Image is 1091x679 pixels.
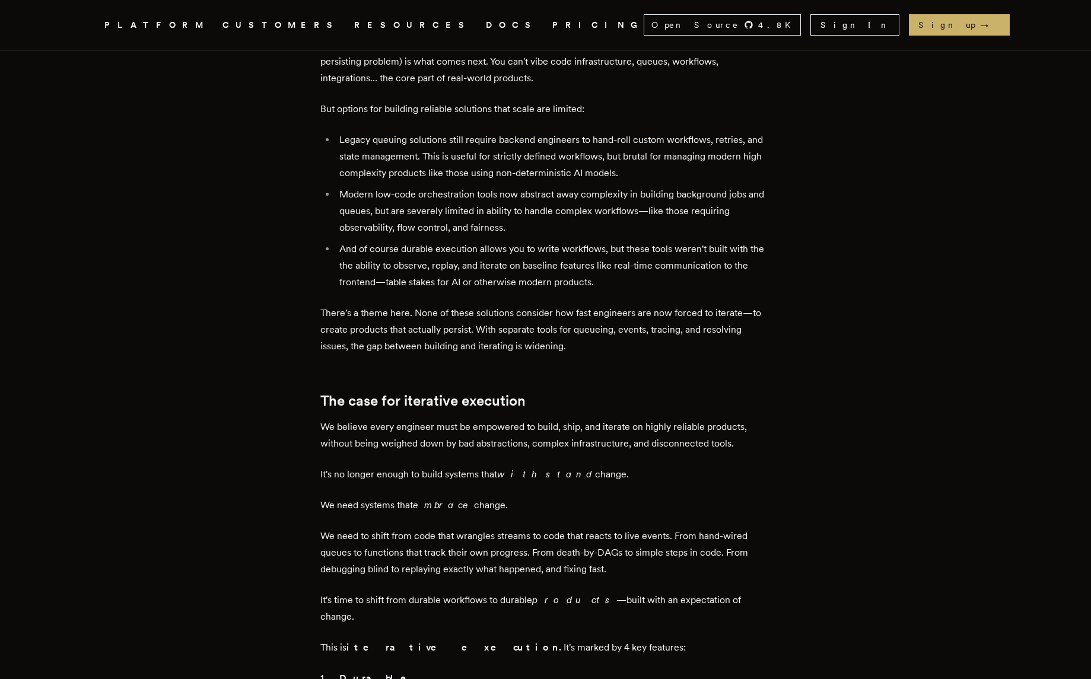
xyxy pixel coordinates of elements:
[497,468,595,480] em: withstand
[320,592,771,625] p: It's time to shift from durable workflows to durable —built with an expectation of change.
[320,419,771,452] p: We believe every engineer must be empowered to build, ship, and iterate on highly reliable produc...
[320,305,771,355] p: There's a theme here. None of these solutions consider how fast engineers are now forced to itera...
[222,18,340,33] a: CUSTOMERS
[320,639,771,656] p: This is It's marked by 4 key features:
[320,466,771,483] p: It's no longer enough to build systems that change.
[532,594,616,605] em: products
[104,18,208,33] button: PLATFORM
[552,18,644,33] a: PRICING
[758,19,798,31] span: 4.8 K
[320,528,771,578] p: We need to shift from code that wrangles streams to code that reacts to live events. From hand-wi...
[980,19,1000,31] span: →
[320,101,771,117] p: But options for building reliable solutions that scale are limited:
[909,14,1010,36] a: Sign up
[336,132,771,181] li: Legacy queuing solutions still require backend engineers to hand-roll custom workflows, retries, ...
[320,497,771,514] p: We need systems that change.
[651,19,739,31] span: Open Source
[413,499,474,511] em: embrace
[486,18,538,33] a: DOCS
[320,393,771,409] h2: The case for iterative execution
[336,186,771,236] li: Modern low-code orchestration tools now abstract away complexity in building background jobs and ...
[810,14,899,36] a: Sign In
[354,18,472,33] button: RESOURCES
[320,20,771,87] p: For a little while, the biggest bottleneck was just getting from 0-1. Vibe coding tools like Repl...
[336,241,771,291] li: And of course durable execution allows you to write workflows, but these tools weren't built with...
[346,642,564,653] strong: iterative execution.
